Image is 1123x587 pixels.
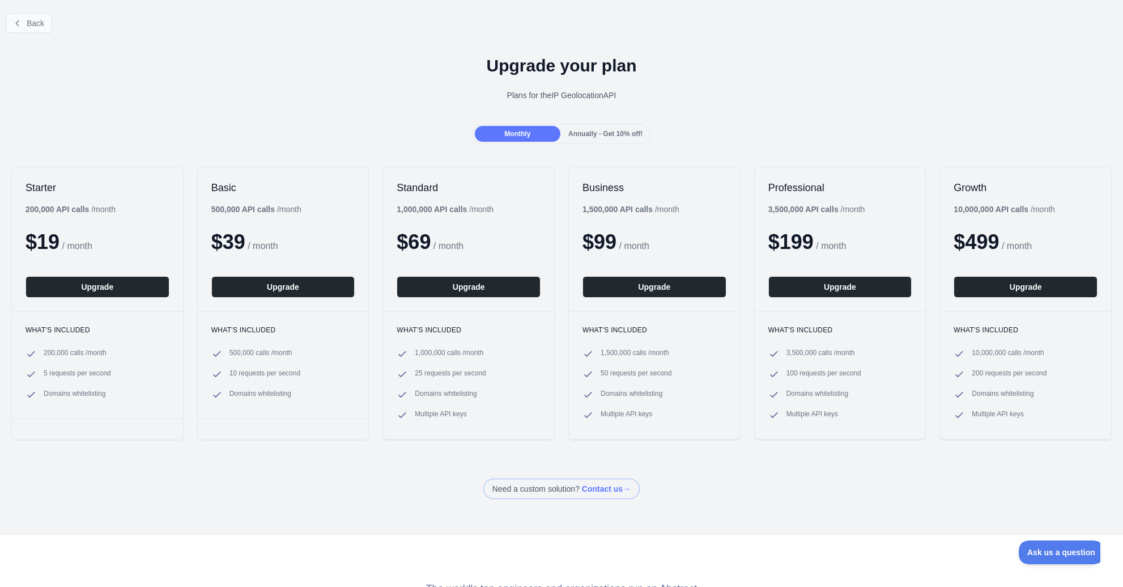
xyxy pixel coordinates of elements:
[768,205,839,214] b: 3,500,000 API calls
[582,230,616,254] span: $ 99
[397,204,494,215] div: / month
[397,205,467,214] b: 1,000,000 API calls
[768,204,865,215] div: / month
[768,181,912,195] h2: Professional
[582,181,726,195] h2: Business
[397,181,541,195] h2: Standard
[582,204,679,215] div: / month
[582,205,653,214] b: 1,500,000 API calls
[1019,540,1100,564] iframe: Toggle Customer Support
[768,230,814,254] span: $ 199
